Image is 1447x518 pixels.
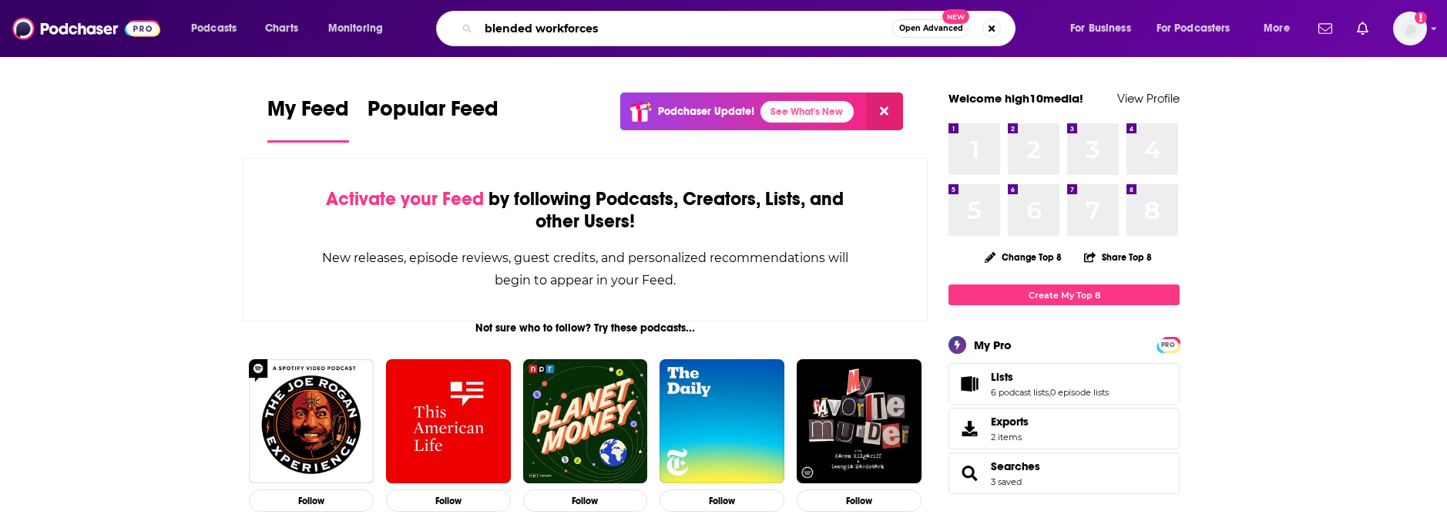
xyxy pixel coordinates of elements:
[368,96,499,131] span: Popular Feed
[1393,12,1427,45] span: Logged in as high10media
[1059,16,1150,41] button: open menu
[948,91,1083,106] a: Welcome high10media!
[523,489,648,512] button: Follow
[1117,91,1180,106] a: View Profile
[954,418,985,439] span: Exports
[899,25,963,32] span: Open Advanced
[991,432,1029,442] span: 2 items
[954,373,985,395] a: Lists
[948,452,1180,494] span: Searches
[1264,18,1290,39] span: More
[317,16,403,41] button: open menu
[255,16,307,41] a: Charts
[478,16,892,41] input: Search podcasts, credits, & more...
[974,338,1012,352] div: My Pro
[954,462,985,484] a: Searches
[523,359,648,484] img: Planet Money
[797,489,922,512] button: Follow
[942,9,970,24] span: New
[368,96,499,143] a: Popular Feed
[991,387,1049,398] a: 6 podcast lists
[1049,387,1050,398] span: ,
[1159,338,1177,350] a: PRO
[243,321,928,335] div: Not sure who to follow? Try these podcasts...
[948,408,1180,449] a: Exports
[1070,18,1131,39] span: For Business
[328,18,383,39] span: Monitoring
[1415,12,1427,24] svg: Add a profile image
[1147,16,1253,41] button: open menu
[658,105,754,118] p: Podchaser Update!
[12,14,160,43] img: Podchaser - Follow, Share and Rate Podcasts
[326,187,484,210] span: Activate your Feed
[191,18,237,39] span: Podcasts
[948,363,1180,405] span: Lists
[1159,339,1177,351] span: PRO
[321,247,850,291] div: New releases, episode reviews, guest credits, and personalized recommendations will begin to appe...
[321,188,850,233] div: by following Podcasts, Creators, Lists, and other Users!
[180,16,257,41] button: open menu
[1393,12,1427,45] button: Show profile menu
[975,247,1071,267] button: Change Top 8
[991,370,1109,384] a: Lists
[267,96,349,143] a: My Feed
[249,489,374,512] button: Follow
[265,18,298,39] span: Charts
[760,101,854,123] a: See What's New
[267,96,349,131] span: My Feed
[386,359,511,484] img: This American Life
[991,415,1029,429] span: Exports
[991,370,1013,384] span: Lists
[1253,16,1309,41] button: open menu
[1351,15,1375,42] a: Show notifications dropdown
[1393,12,1427,45] img: User Profile
[797,359,922,484] img: My Favorite Murder with Karen Kilgariff and Georgia Hardstark
[948,284,1180,305] a: Create My Top 8
[660,359,784,484] img: The Daily
[1083,242,1153,272] button: Share Top 8
[451,11,1030,46] div: Search podcasts, credits, & more...
[991,459,1040,473] a: Searches
[892,19,970,38] button: Open AdvancedNew
[1157,18,1230,39] span: For Podcasters
[1050,387,1109,398] a: 0 episode lists
[991,476,1022,487] a: 3 saved
[249,359,374,484] img: The Joe Rogan Experience
[1312,15,1338,42] a: Show notifications dropdown
[660,489,784,512] button: Follow
[386,489,511,512] button: Follow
